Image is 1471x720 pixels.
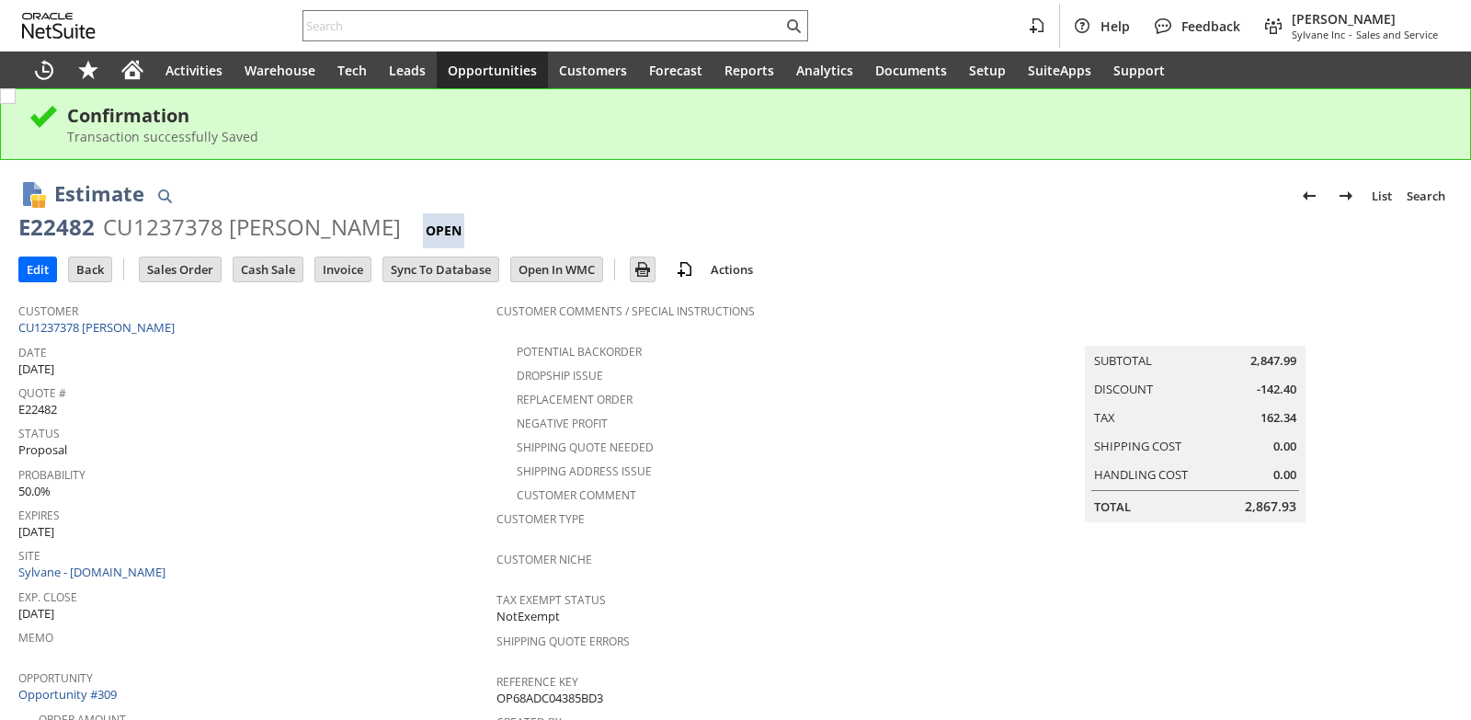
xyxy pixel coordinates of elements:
a: Tax [1094,409,1115,426]
a: Reports [713,51,785,88]
a: Customer Comments / Special Instructions [496,303,755,319]
span: 0.00 [1273,466,1296,484]
a: Customer [18,303,78,319]
a: Shipping Address Issue [517,463,652,479]
a: Leads [378,51,437,88]
a: Handling Cost [1094,466,1188,483]
span: Activities [165,62,222,79]
a: Home [110,51,154,88]
a: Date [18,345,47,360]
span: Feedback [1181,17,1240,35]
span: OP68ADC04385BD3 [496,690,603,707]
a: Potential Backorder [517,344,642,360]
a: Opportunity [18,670,93,686]
div: Shortcuts [66,51,110,88]
span: [DATE] [18,360,54,378]
input: Invoice [315,257,371,281]
a: SuiteApps [1017,51,1102,88]
a: Actions [703,261,760,278]
img: Previous [1298,185,1320,207]
a: Opportunity #309 [18,686,121,703]
a: Opportunities [437,51,548,88]
div: CU1237378 [PERSON_NAME] [103,212,401,242]
span: Proposal [18,441,67,459]
img: Print [632,258,654,280]
a: Quote # [18,385,66,401]
input: Open In WMC [511,257,602,281]
a: Documents [864,51,958,88]
div: E22482 [18,212,95,242]
svg: Shortcuts [77,59,99,81]
input: Search [303,15,782,37]
a: Negative Profit [517,416,608,431]
a: Expires [18,508,60,523]
span: [PERSON_NAME] [1292,10,1438,28]
a: Tech [326,51,378,88]
input: Edit [19,257,56,281]
a: Subtotal [1094,352,1152,369]
h1: Estimate [54,178,144,209]
a: Shipping Cost [1094,438,1181,454]
a: Probability [18,467,86,483]
a: Setup [958,51,1017,88]
a: Total [1094,498,1131,515]
a: Status [18,426,60,441]
span: [DATE] [18,523,54,541]
a: Shipping Quote Errors [496,634,630,649]
span: Customers [559,62,627,79]
caption: Summary [1085,316,1306,346]
span: E22482 [18,401,57,418]
a: Recent Records [22,51,66,88]
input: Sales Order [140,257,221,281]
span: Analytics [796,62,853,79]
span: Leads [389,62,426,79]
span: Setup [969,62,1006,79]
span: 2,867.93 [1245,497,1296,516]
a: Dropship Issue [517,368,603,383]
span: Forecast [649,62,702,79]
span: [DATE] [18,605,54,623]
a: Sylvane - [DOMAIN_NAME] [18,564,170,580]
a: Site [18,548,40,564]
svg: Home [121,59,143,81]
span: SuiteApps [1028,62,1091,79]
div: Transaction successfully Saved [67,128,1442,145]
span: Reports [724,62,774,79]
input: Cash Sale [234,257,302,281]
input: Sync To Database [383,257,498,281]
img: Quick Find [154,185,176,207]
span: 50.0% [18,483,51,500]
input: Print [631,257,655,281]
a: Customer Niche [496,552,592,567]
a: Forecast [638,51,713,88]
img: add-record.svg [674,258,696,280]
span: Help [1100,17,1130,35]
a: Replacement Order [517,392,633,407]
svg: Search [782,15,804,37]
a: Memo [18,630,53,646]
span: Warehouse [245,62,315,79]
span: 0.00 [1273,438,1296,455]
a: Warehouse [234,51,326,88]
span: Documents [875,62,947,79]
span: 162.34 [1260,409,1296,427]
img: Next [1335,185,1357,207]
div: Confirmation [67,103,1442,128]
svg: logo [22,13,96,39]
span: Sylvane Inc [1292,28,1345,41]
a: Activities [154,51,234,88]
a: Shipping Quote Needed [517,440,654,455]
span: 2,847.99 [1250,352,1296,370]
a: Exp. Close [18,589,77,605]
input: Back [69,257,111,281]
a: Search [1399,181,1453,211]
span: Tech [337,62,367,79]
span: Opportunities [448,62,537,79]
a: Customers [548,51,638,88]
div: Open [423,213,464,248]
a: Customer Comment [517,487,636,503]
a: Customer Type [496,511,585,527]
span: -142.40 [1257,381,1296,398]
a: Reference Key [496,674,578,690]
span: Support [1113,62,1165,79]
